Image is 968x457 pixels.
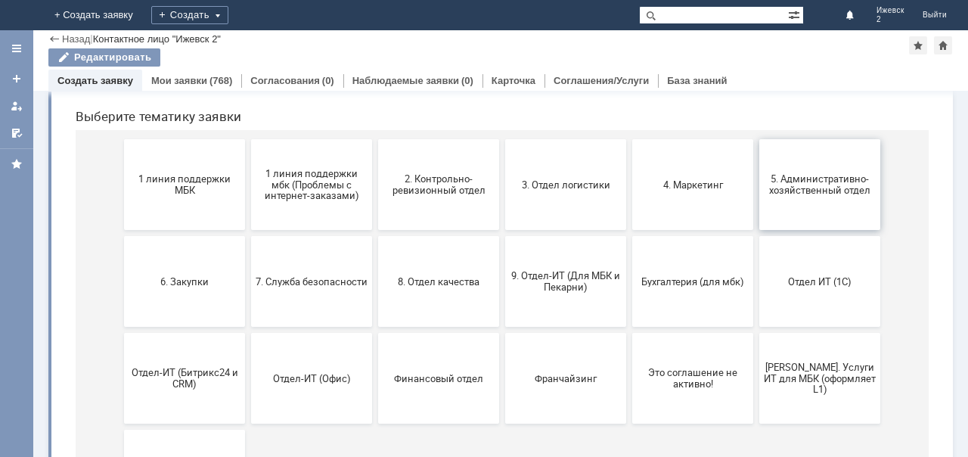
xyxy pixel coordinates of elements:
button: 1 линия поддержки мбк (Проблемы с интернет-заказами) [188,182,309,272]
span: [PERSON_NAME]. Услуги ИТ для МБК (оформляет L1) [700,403,812,437]
button: 6. Закупки [60,278,181,369]
span: Отдел-ИТ (Офис) [192,415,304,426]
span: Финансовый отдел [319,415,431,426]
span: 4. Маркетинг [573,221,685,232]
div: Контактное лицо "Ижевск 2" [93,33,221,45]
span: Ижевск [876,6,904,15]
input: Например, почта или справка [287,67,590,95]
a: Создать заявку [57,75,133,86]
label: Воспользуйтесь поиском [287,37,590,52]
span: Расширенный поиск [788,7,803,21]
span: Это соглашение не активно! [573,409,685,432]
div: (0) [461,75,473,86]
span: Отдел-ИТ (Битрикс24 и CRM) [65,409,177,432]
span: 9. Отдел-ИТ (Для МБК и Пекарни) [446,312,558,335]
span: Франчайзинг [446,415,558,426]
button: Отдел ИТ (1С) [696,278,817,369]
div: (768) [209,75,232,86]
a: Соглашения/Услуги [554,75,649,86]
button: 1 линия поддержки МБК [60,182,181,272]
span: 3. Отдел логистики [446,221,558,232]
span: 1 линия поддержки МБК [65,216,177,238]
button: 5. Административно-хозяйственный отдел [696,182,817,272]
span: 1 линия поддержки мбк (Проблемы с интернет-заказами) [192,210,304,244]
a: Согласования [250,75,320,86]
a: Карточка [492,75,535,86]
a: База знаний [667,75,727,86]
span: 8. Отдел качества [319,318,431,329]
button: 7. Служба безопасности [188,278,309,369]
button: 9. Отдел-ИТ (Для МБК и Пекарни) [442,278,563,369]
a: Наблюдаемые заявки [352,75,459,86]
a: Назад [62,33,90,45]
span: 2 [876,15,904,24]
div: Создать [151,6,228,24]
div: Добавить в избранное [909,36,927,54]
button: 3. Отдел логистики [442,182,563,272]
button: 2. Контрольно-ревизионный отдел [315,182,436,272]
a: Мои заявки [5,94,29,118]
span: 2. Контрольно-ревизионный отдел [319,216,431,238]
button: 4. Маркетинг [569,182,690,272]
header: Выберите тематику заявки [12,151,865,166]
div: | [90,33,92,44]
span: 5. Административно-хозяйственный отдел [700,216,812,238]
a: Создать заявку [5,67,29,91]
a: Мои согласования [5,121,29,145]
a: Мои заявки [151,75,207,86]
span: 6. Закупки [65,318,177,329]
div: (0) [322,75,334,86]
span: 7. Служба безопасности [192,318,304,329]
button: 8. Отдел качества [315,278,436,369]
button: Бухгалтерия (для мбк) [569,278,690,369]
span: Отдел ИТ (1С) [700,318,812,329]
div: Сделать домашней страницей [934,36,952,54]
span: Бухгалтерия (для мбк) [573,318,685,329]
